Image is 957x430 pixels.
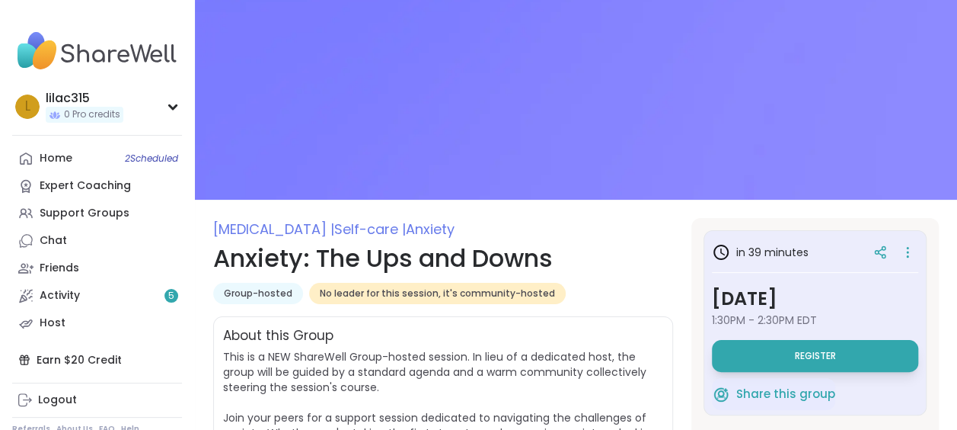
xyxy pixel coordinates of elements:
[320,287,555,300] span: No leader for this session, it's community-hosted
[12,227,182,255] a: Chat
[40,178,131,194] div: Expert Coaching
[40,206,129,221] div: Support Groups
[12,145,182,172] a: Home2Scheduled
[795,350,836,362] span: Register
[712,378,835,410] button: Share this group
[712,340,918,372] button: Register
[12,24,182,78] img: ShareWell Nav Logo
[12,172,182,200] a: Expert Coaching
[406,220,455,239] span: Anxiety
[12,255,182,282] a: Friends
[46,90,123,107] div: lilac315
[712,313,918,328] span: 1:30PM - 2:30PM EDT
[334,220,406,239] span: Self-care |
[125,152,178,165] span: 2 Scheduled
[223,326,333,346] h2: About this Group
[25,97,30,117] span: l
[64,108,120,121] span: 0 Pro credits
[712,243,809,262] h3: in 39 minutes
[712,385,730,403] img: ShareWell Logomark
[12,310,182,337] a: Host
[40,261,79,276] div: Friends
[38,393,77,408] div: Logout
[12,387,182,414] a: Logout
[40,151,72,166] div: Home
[12,346,182,374] div: Earn $20 Credit
[40,288,80,303] div: Activity
[712,285,918,313] h3: [DATE]
[12,282,182,310] a: Activity5
[213,240,673,277] h1: Anxiety: The Ups and Downs
[736,386,835,403] span: Share this group
[40,233,67,249] div: Chat
[40,316,65,331] div: Host
[12,200,182,227] a: Support Groups
[168,290,174,303] span: 5
[213,220,334,239] span: [MEDICAL_DATA] |
[224,287,292,300] span: Group-hosted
